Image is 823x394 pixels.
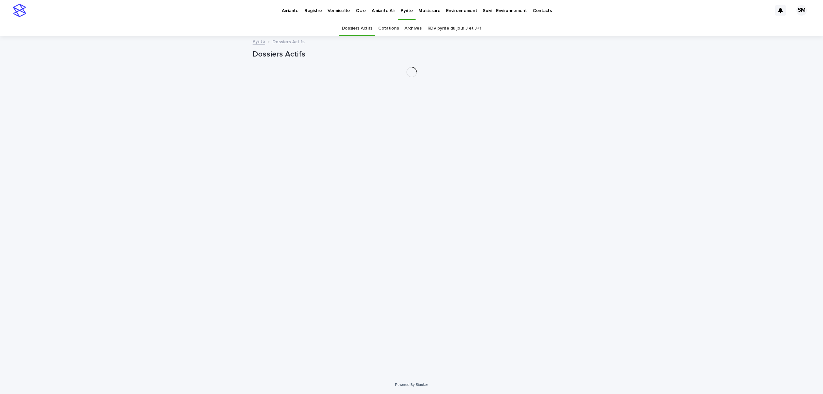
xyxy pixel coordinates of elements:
a: Pyrite [253,37,265,45]
div: SM [796,5,807,16]
a: Archives [405,21,422,36]
img: stacker-logo-s-only.png [13,4,26,17]
h1: Dossiers Actifs [253,50,571,59]
a: RDV pyrite du jour J et J+1 [428,21,481,36]
a: Powered By Stacker [395,383,428,387]
a: Dossiers Actifs [342,21,372,36]
p: Dossiers Actifs [272,38,305,45]
a: Cotations [378,21,399,36]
